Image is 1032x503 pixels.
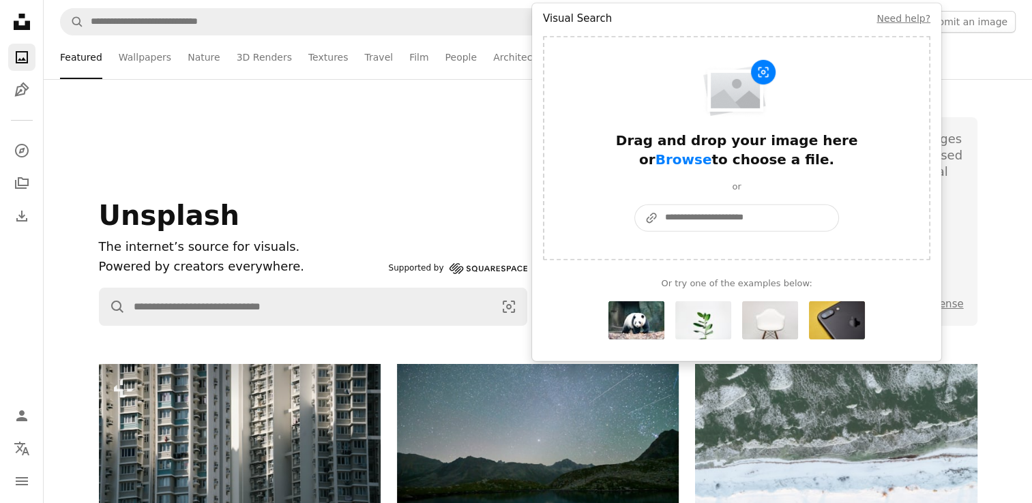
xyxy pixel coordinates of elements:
div: or [634,180,839,194]
button: Search for this image [675,301,731,339]
a: Log in / Sign up [8,402,35,429]
button: Search for this image [608,301,664,339]
a: Tall apartment buildings with many windows and balconies. [99,448,381,461]
button: Search Unsplash [100,288,126,325]
img: photo-1505843490538-5133c6c7d0e1 [742,301,798,339]
a: Collections [8,170,35,197]
a: Explore [8,137,35,164]
img: photo-1501004318641-b39e6451bec6 [675,301,731,339]
div: Drag and drop your image here or to choose a file. [600,131,873,169]
a: 3D Renders [237,35,292,79]
form: Find visuals sitewide [60,8,763,35]
a: Architecture & Interiors [493,35,605,79]
button: Drag and drop your image here orBrowseto choose a file. [600,54,873,169]
a: Download History [8,202,35,230]
button: Language [8,435,35,462]
a: Home — Unsplash [8,8,35,38]
h4: Visual Search [543,12,612,26]
button: Visual search [491,288,527,325]
a: Textures [308,35,349,79]
button: Search for this image [809,301,865,339]
span: Browse [655,151,712,168]
a: Travel [364,35,393,79]
a: People [445,35,477,79]
img: photo-1566487097168-e91a4f38bee2 [608,301,664,339]
form: Find visuals sitewide [99,288,527,326]
a: Supported by [389,260,527,277]
a: Need help? [876,13,930,24]
button: Submit an image [917,11,1016,33]
a: Snow covered landscape with frozen water [695,463,977,475]
span: Unsplash [99,200,239,231]
a: Illustrations [8,76,35,104]
div: Or try one of the examples below: [543,266,930,350]
a: Nature [188,35,220,79]
div: Visual search form [532,36,941,361]
h1: The internet’s source for visuals. [99,237,383,257]
button: Menu [8,468,35,495]
a: Film [409,35,428,79]
a: Starry night sky over a calm mountain lake [397,451,679,463]
img: photo-1502096472573-eaac515392c6 [809,301,865,339]
a: Photos [8,44,35,71]
a: Wallpapers [119,35,171,79]
button: Search for this image [742,301,798,339]
p: Powered by creators everywhere. [99,257,383,277]
button: Search Unsplash [61,9,84,35]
